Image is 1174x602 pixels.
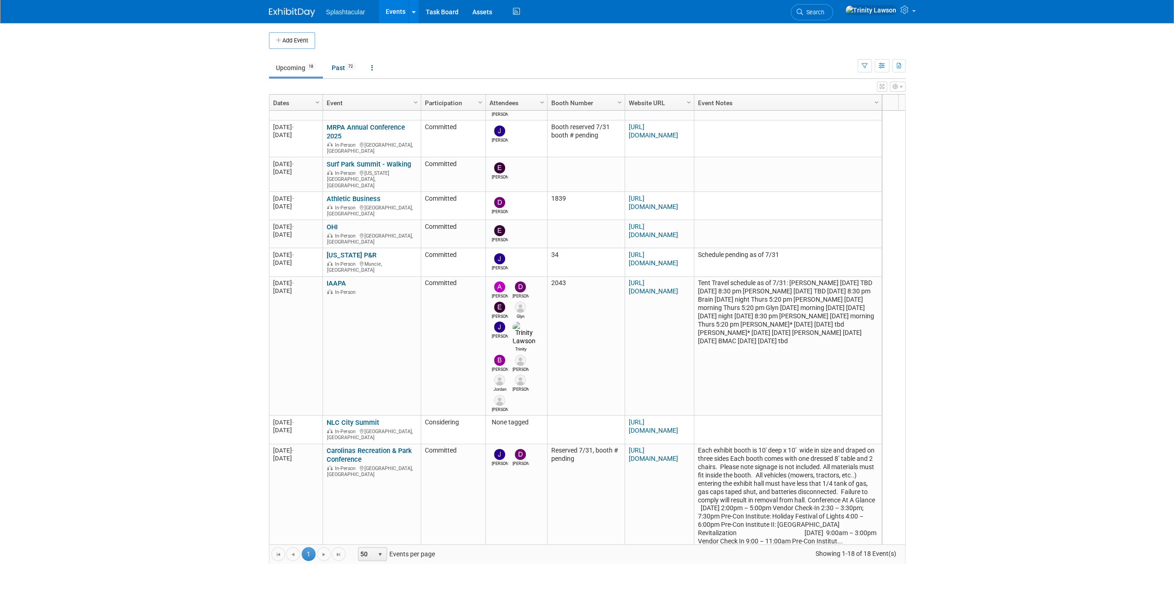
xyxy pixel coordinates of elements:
div: [GEOGRAPHIC_DATA], [GEOGRAPHIC_DATA] [327,427,417,441]
div: Glyn Jones [513,313,529,320]
a: [URL][DOMAIN_NAME] [629,195,678,210]
a: Go to the first page [271,547,285,561]
div: None tagged [489,418,543,427]
span: - [292,419,294,426]
img: Brian Faulkner [494,355,505,366]
div: Brian Faulkner [492,366,508,373]
a: Event [327,95,415,111]
span: Column Settings [873,99,880,106]
div: [DATE] [273,223,318,231]
a: Go to the next page [317,547,331,561]
div: Jordan Reinhardt [492,386,508,393]
img: Jimmy Nigh [494,322,505,333]
td: Committed [421,248,485,276]
a: OHI [327,223,338,231]
div: [DATE] [273,203,318,210]
span: - [292,195,294,202]
span: 1 [302,547,316,561]
a: [URL][DOMAIN_NAME] [629,418,678,434]
div: [DATE] [273,418,318,426]
span: In-Person [335,170,358,176]
div: [DATE] [273,160,318,168]
img: Trinity Lawson [845,5,897,15]
img: Enrico Rossi [494,302,505,313]
div: Enrico Rossi [492,313,508,320]
div: [GEOGRAPHIC_DATA], [GEOGRAPHIC_DATA] [327,464,417,478]
span: Go to the first page [274,551,282,558]
a: Search [791,4,833,20]
a: NLC City Summit [327,418,379,427]
div: [DATE] [273,447,318,454]
span: In-Person [335,142,358,148]
td: Committed [421,444,485,549]
span: 50 [358,548,374,560]
div: [DATE] [273,123,318,131]
a: MRPA Annual Conference 2025 [327,123,405,140]
span: Column Settings [685,99,692,106]
span: Showing 1-18 of 18 Event(s) [807,547,905,560]
img: Trinity Lawson [513,322,536,346]
span: - [292,161,294,167]
span: Column Settings [477,99,484,106]
a: Upcoming18 [269,59,323,77]
div: [DATE] [273,259,318,267]
img: In-Person Event [327,233,333,238]
div: Enrico Rossi [492,236,508,243]
a: Column Settings [537,95,547,109]
a: Go to the previous page [286,547,300,561]
span: - [292,447,294,454]
a: Column Settings [684,95,694,109]
a: Column Settings [871,95,882,109]
img: Enrico Rossi [494,225,505,236]
button: Add Event [269,32,315,49]
td: Committed [421,192,485,220]
a: Dates [273,95,316,111]
div: [DATE] [273,287,318,295]
img: Enrico Rossi [494,162,505,173]
td: Committed [421,120,485,157]
td: Committed [421,157,485,192]
span: Splashtacular [326,8,365,16]
span: 18 [306,63,316,70]
img: In-Person Event [327,261,333,266]
div: [GEOGRAPHIC_DATA], [GEOGRAPHIC_DATA] [327,141,417,155]
span: Column Settings [314,99,321,106]
span: - [292,251,294,258]
a: Surf Park Summit - Walking [327,160,411,168]
td: Committed [421,277,485,416]
img: Luke Stowell [494,395,505,406]
td: Committed [421,220,485,248]
div: Drew Ford [513,292,529,299]
img: Drew Ford [494,197,505,208]
div: Jimmy Nigh [492,137,508,143]
a: Athletic Business [327,195,381,203]
div: Trinity Lawson [513,346,529,352]
span: In-Person [335,233,358,239]
a: Column Settings [411,95,421,109]
a: Attendees [489,95,541,111]
div: [DATE] [273,251,318,259]
img: Glyn Jones [515,302,526,313]
a: IAAPA [327,279,346,287]
a: Event Notes [698,95,876,111]
div: Muncie, [GEOGRAPHIC_DATA] [327,260,417,274]
td: Tent Travel schedule as of 7/31: [PERSON_NAME] [DATE] TBD [DATE] 8:30 pm [PERSON_NAME] [DATE] TBD... [694,277,882,416]
span: Go to the previous page [289,551,297,558]
a: Participation [425,95,479,111]
span: - [292,223,294,230]
div: [GEOGRAPHIC_DATA], [GEOGRAPHIC_DATA] [327,232,417,245]
div: Jimmy Nigh [492,460,508,467]
img: In-Person Event [327,429,333,433]
img: In-Person Event [327,289,333,294]
a: [URL][DOMAIN_NAME] [629,447,678,462]
div: Brian Faulkner [492,111,508,118]
div: [DATE] [273,279,318,287]
span: Events per page [346,547,444,561]
td: 2043 [547,277,625,416]
div: [DATE] [273,231,318,238]
span: Column Settings [538,99,546,106]
td: Schedule pending as of 7/31 [694,248,882,276]
div: Jimmy Nigh [492,333,508,340]
div: [DATE] [273,131,318,139]
span: In-Person [335,465,358,471]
